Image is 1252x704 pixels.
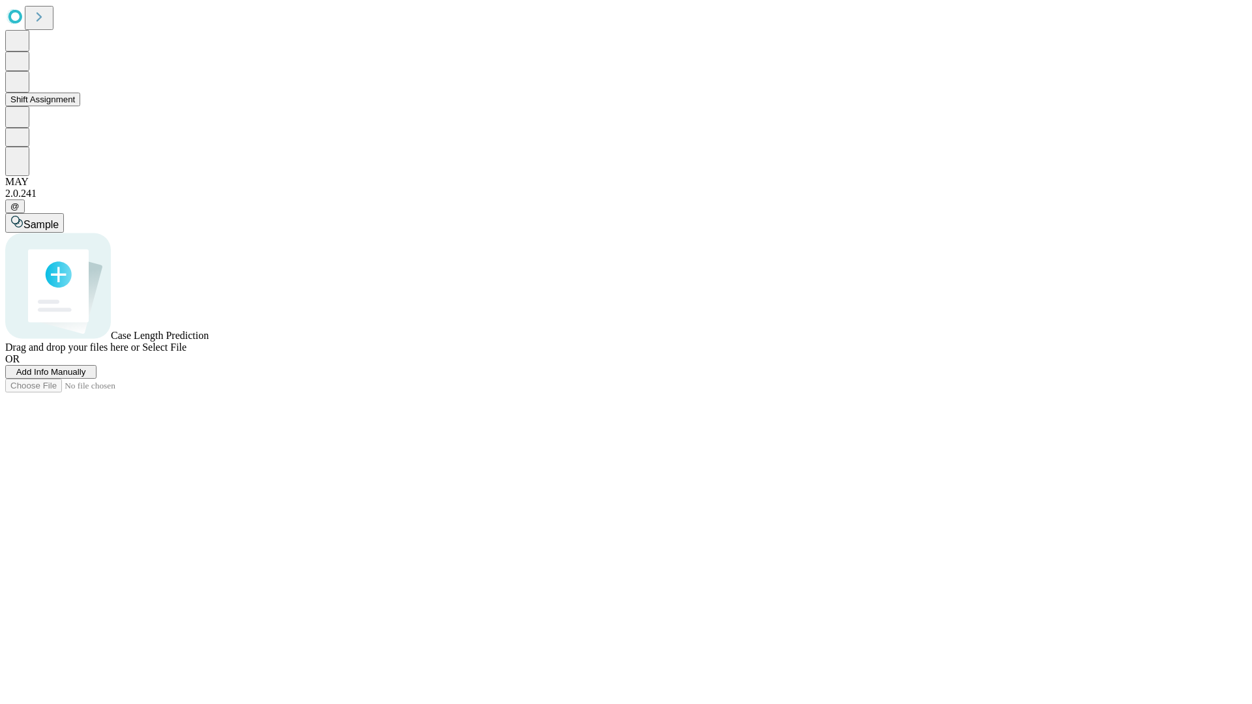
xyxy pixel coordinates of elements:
[5,188,1247,199] div: 2.0.241
[10,201,20,211] span: @
[5,199,25,213] button: @
[23,219,59,230] span: Sample
[16,367,86,377] span: Add Info Manually
[5,176,1247,188] div: MAY
[5,353,20,364] span: OR
[5,365,97,379] button: Add Info Manually
[5,213,64,233] button: Sample
[5,93,80,106] button: Shift Assignment
[111,330,209,341] span: Case Length Prediction
[142,342,186,353] span: Select File
[5,342,140,353] span: Drag and drop your files here or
